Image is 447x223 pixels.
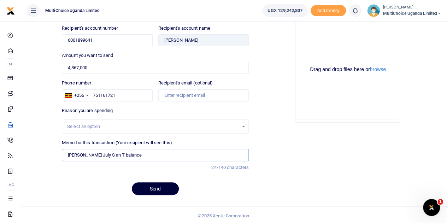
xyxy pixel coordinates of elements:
label: Recipient's account name [158,25,210,32]
small: [PERSON_NAME] [383,5,441,11]
span: MultiChoice Uganda Limited [383,10,441,17]
label: Phone number [62,80,91,87]
button: Send [132,182,179,195]
input: Enter phone number [62,89,152,101]
img: profile-user [367,4,380,17]
label: Amount you want to send [62,52,113,59]
a: profile-user [PERSON_NAME] MultiChoice Uganda Limited [367,4,441,17]
div: +256 [74,92,84,99]
label: Reason you are spending [62,107,113,114]
li: M [6,58,15,70]
label: Recipient's email (optional) [158,80,213,87]
div: Select an option [67,123,239,130]
li: Toup your wallet [311,5,346,17]
span: characters [227,165,249,170]
iframe: Intercom live chat [423,199,440,216]
input: UGX [62,62,249,74]
input: Enter account number [62,34,152,46]
span: 24/140 [211,165,226,170]
label: Recipient's account number [62,25,118,32]
span: MultiChoice Uganda Limited [42,7,102,14]
button: browse [370,67,386,72]
img: logo-small [6,7,15,15]
div: Uganda: +256 [62,90,90,101]
li: Wallet ballance [259,4,311,17]
span: 1 [437,199,443,205]
div: Drag and drop files here or [298,66,398,73]
input: Loading name... [158,34,249,46]
li: Ac [6,179,15,190]
label: Memo for this transaction (Your recipient will see this) [62,139,172,146]
a: logo-small logo-large logo-large [6,8,15,13]
a: UGX 129,242,807 [262,4,308,17]
input: Enter recipient email [158,89,249,101]
input: Enter extra information [62,149,249,161]
div: File Uploader [295,17,401,123]
span: Add money [311,5,346,17]
a: Add money [311,7,346,13]
span: UGX 129,242,807 [267,7,303,14]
